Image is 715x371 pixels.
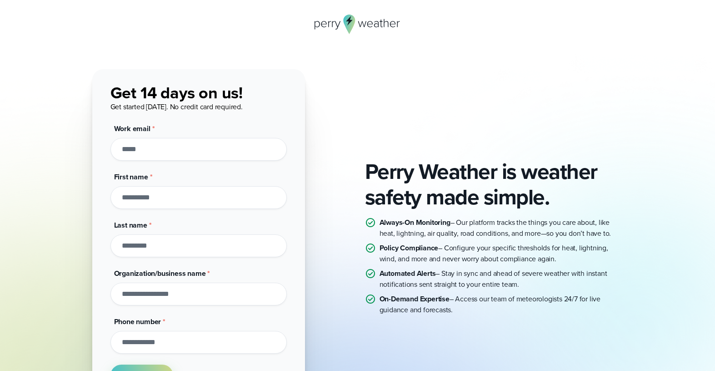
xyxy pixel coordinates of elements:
p: – Access our team of meteorologists 24/7 for live guidance and forecasts. [380,294,623,315]
span: First name [114,172,148,182]
p: – Configure your specific thresholds for heat, lightning, wind, and more and never worry about co... [380,243,623,264]
p: – Stay in sync and ahead of severe weather with instant notifications sent straight to your entir... [380,268,623,290]
span: Get started [DATE]. No credit card required. [110,102,243,112]
span: Work email [114,123,150,134]
span: Organization/business name [114,268,206,279]
h2: Perry Weather is weather safety made simple. [365,159,623,210]
strong: Policy Compliance [380,243,439,253]
strong: Automated Alerts [380,268,436,279]
span: Phone number [114,316,161,327]
strong: Always-On Monitoring [380,217,450,228]
span: Get 14 days on us! [110,81,243,105]
span: Last name [114,220,147,230]
p: – Our platform tracks the things you care about, like heat, lightning, air quality, road conditio... [380,217,623,239]
strong: On-Demand Expertise [380,294,450,304]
